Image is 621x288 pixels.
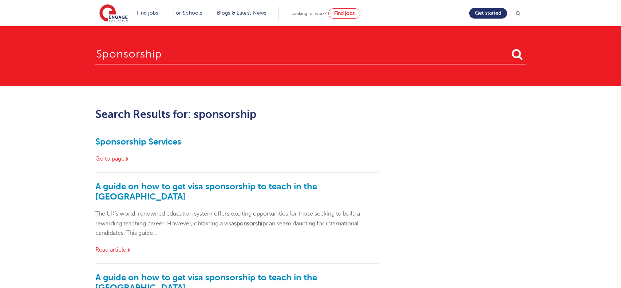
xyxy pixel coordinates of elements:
a: For Schools [173,10,202,16]
a: Blogs & Latest News [217,10,266,16]
img: Engage Education [99,4,128,23]
a: Read article [95,246,131,253]
a: Sponsorship Services [95,137,181,147]
a: A guide on how to get visa sponsorship to teach in the [GEOGRAPHIC_DATA] [95,181,317,202]
input: Search for: [95,41,526,64]
strong: sponsorship [234,220,266,227]
a: Find jobs [137,10,158,16]
a: Find jobs [328,8,360,19]
span: Find jobs [334,11,355,16]
h2: Search Results for: sponsorship [95,108,379,121]
a: Get started [469,8,507,19]
a: Go to page [95,155,130,162]
span: Looking for work? [292,11,327,16]
span: The UK’s world-renowned education system offers exciting opportunities for those seeking to build... [95,210,360,236]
